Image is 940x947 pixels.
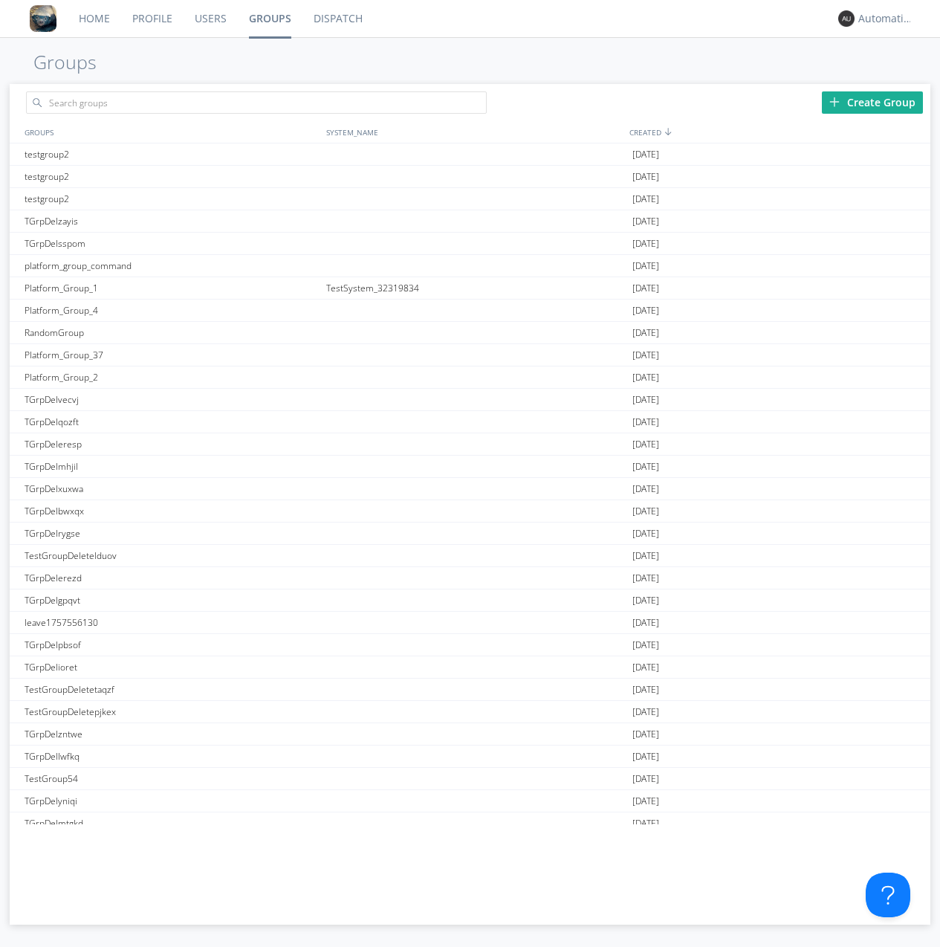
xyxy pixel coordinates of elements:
a: TGrpDelpbsof[DATE] [10,634,931,656]
div: TGrpDeleresp [21,433,322,455]
div: leave1757556130 [21,612,322,633]
span: [DATE] [632,656,659,679]
a: TestGroupDeletelduov[DATE] [10,545,931,567]
span: [DATE] [632,612,659,634]
span: [DATE] [632,456,659,478]
input: Search groups [26,91,487,114]
span: [DATE] [632,679,659,701]
a: TGrpDelbwxqx[DATE] [10,500,931,523]
span: [DATE] [632,389,659,411]
div: testgroup2 [21,188,322,210]
div: Platform_Group_4 [21,300,322,321]
div: TGrpDelpbsof [21,634,322,656]
a: RandomGroup[DATE] [10,322,931,344]
span: [DATE] [632,701,659,723]
span: [DATE] [632,812,659,835]
div: TGrpDelmtgkd [21,812,322,834]
span: [DATE] [632,768,659,790]
div: TestGroup54 [21,768,322,789]
a: TGrpDellwfkq[DATE] [10,746,931,768]
div: TestGroupDeletetaqzf [21,679,322,700]
span: [DATE] [632,634,659,656]
a: Platform_Group_37[DATE] [10,344,931,366]
div: testgroup2 [21,143,322,165]
a: Platform_Group_2[DATE] [10,366,931,389]
a: TGrpDelmhjil[DATE] [10,456,931,478]
img: 373638.png [838,10,855,27]
div: CREATED [626,121,931,143]
span: [DATE] [632,545,659,567]
div: TGrpDellwfkq [21,746,322,767]
a: TGrpDelerezd[DATE] [10,567,931,589]
a: testgroup2[DATE] [10,188,931,210]
span: [DATE] [632,523,659,545]
a: TGrpDelzayis[DATE] [10,210,931,233]
div: TGrpDelyniqi [21,790,322,812]
span: [DATE] [632,210,659,233]
a: TestGroupDeletetaqzf[DATE] [10,679,931,701]
span: [DATE] [632,143,659,166]
span: [DATE] [632,589,659,612]
div: Automation+0004 [858,11,914,26]
div: platform_group_command [21,255,322,277]
span: [DATE] [632,366,659,389]
a: testgroup2[DATE] [10,166,931,188]
div: TGrpDelbwxqx [21,500,322,522]
a: Platform_Group_1TestSystem_32319834[DATE] [10,277,931,300]
span: [DATE] [632,790,659,812]
a: TGrpDelzntwe[DATE] [10,723,931,746]
div: TGrpDelzayis [21,210,322,232]
a: Platform_Group_4[DATE] [10,300,931,322]
span: [DATE] [632,411,659,433]
a: TGrpDelxuxwa[DATE] [10,478,931,500]
span: [DATE] [632,478,659,500]
span: [DATE] [632,188,659,210]
a: TGrpDelgpqvt[DATE] [10,589,931,612]
a: platform_group_command[DATE] [10,255,931,277]
a: leave1757556130[DATE] [10,612,931,634]
span: [DATE] [632,344,659,366]
div: TestGroupDeletelduov [21,545,322,566]
div: TGrpDelgpqvt [21,589,322,611]
span: [DATE] [632,255,659,277]
div: Platform_Group_37 [21,344,322,366]
div: TestGroupDeletepjkex [21,701,322,723]
a: TGrpDelrygse[DATE] [10,523,931,545]
a: TGrpDeleresp[DATE] [10,433,931,456]
div: TGrpDelrygse [21,523,322,544]
span: [DATE] [632,166,659,188]
a: TGrpDelqozft[DATE] [10,411,931,433]
span: [DATE] [632,567,659,589]
span: [DATE] [632,746,659,768]
div: TestSystem_32319834 [322,277,629,299]
a: TestGroupDeletepjkex[DATE] [10,701,931,723]
div: Platform_Group_2 [21,366,322,388]
img: plus.svg [829,97,840,107]
iframe: Toggle Customer Support [866,873,910,917]
div: TGrpDelerezd [21,567,322,589]
div: GROUPS [21,121,319,143]
a: TGrpDelsspom[DATE] [10,233,931,255]
a: TGrpDelvecvj[DATE] [10,389,931,411]
span: [DATE] [632,322,659,344]
div: testgroup2 [21,166,322,187]
a: TestGroup54[DATE] [10,768,931,790]
div: TGrpDelvecvj [21,389,322,410]
div: TGrpDelzntwe [21,723,322,745]
div: SYSTEM_NAME [322,121,626,143]
span: [DATE] [632,723,659,746]
div: TGrpDelmhjil [21,456,322,477]
a: TGrpDelyniqi[DATE] [10,790,931,812]
span: [DATE] [632,433,659,456]
div: TGrpDelsspom [21,233,322,254]
a: testgroup2[DATE] [10,143,931,166]
img: 8ff700cf5bab4eb8a436322861af2272 [30,5,56,32]
span: [DATE] [632,300,659,322]
span: [DATE] [632,233,659,255]
a: TGrpDelmtgkd[DATE] [10,812,931,835]
div: TGrpDelioret [21,656,322,678]
span: [DATE] [632,500,659,523]
div: Platform_Group_1 [21,277,322,299]
div: TGrpDelxuxwa [21,478,322,500]
span: [DATE] [632,277,659,300]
